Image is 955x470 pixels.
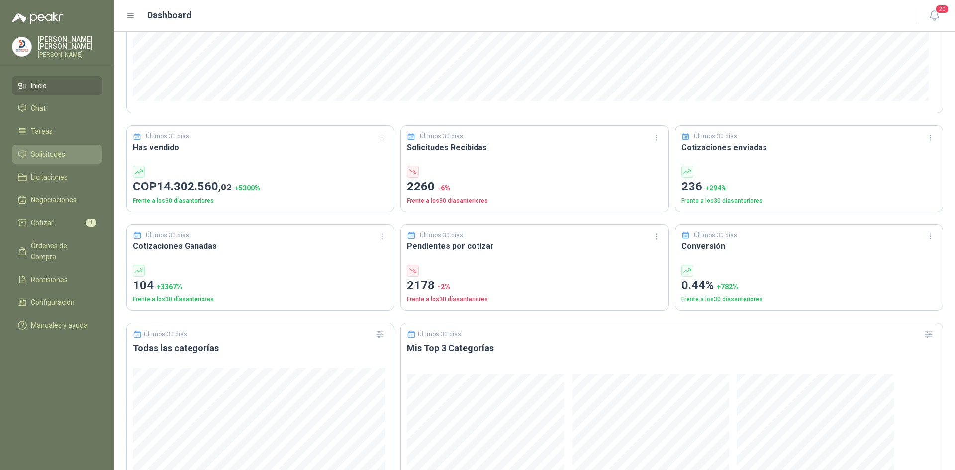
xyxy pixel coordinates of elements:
a: Cotizar1 [12,213,102,232]
p: 0.44% [681,277,937,295]
a: Remisiones [12,270,102,289]
span: + 3367 % [157,283,182,291]
p: 236 [681,178,937,196]
span: + 782 % [717,283,738,291]
a: Solicitudes [12,145,102,164]
span: 14.302.560 [157,180,232,193]
a: Configuración [12,293,102,312]
p: Últimos 30 días [418,331,461,338]
h3: Mis Top 3 Categorías [407,342,937,354]
span: Órdenes de Compra [31,240,93,262]
span: 20 [935,4,949,14]
p: Frente a los 30 días anteriores [133,295,388,304]
h3: Cotizaciones enviadas [681,141,937,154]
span: Manuales y ayuda [31,320,88,331]
p: Últimos 30 días [694,132,737,141]
a: Órdenes de Compra [12,236,102,266]
p: [PERSON_NAME] [PERSON_NAME] [38,36,102,50]
span: 1 [86,219,96,227]
img: Company Logo [12,37,31,56]
span: Configuración [31,297,75,308]
span: Chat [31,103,46,114]
p: Últimos 30 días [420,231,463,240]
span: Licitaciones [31,172,68,183]
p: 2260 [407,178,662,196]
p: [PERSON_NAME] [38,52,102,58]
p: Últimos 30 días [144,331,187,338]
h3: Pendientes por cotizar [407,240,662,252]
p: 2178 [407,277,662,295]
span: Tareas [31,126,53,137]
span: Remisiones [31,274,68,285]
a: Licitaciones [12,168,102,187]
p: COP [133,178,388,196]
h3: Cotizaciones Ganadas [133,240,388,252]
span: -2 % [438,283,450,291]
p: Frente a los 30 días anteriores [133,196,388,206]
a: Manuales y ayuda [12,316,102,335]
a: Negociaciones [12,190,102,209]
span: Cotizar [31,217,54,228]
h3: Solicitudes Recibidas [407,141,662,154]
h1: Dashboard [147,8,191,22]
a: Inicio [12,76,102,95]
span: ,02 [218,182,232,193]
a: Chat [12,99,102,118]
a: Tareas [12,122,102,141]
span: Solicitudes [31,149,65,160]
button: 20 [925,7,943,25]
p: Frente a los 30 días anteriores [407,295,662,304]
h3: Has vendido [133,141,388,154]
img: Logo peakr [12,12,63,24]
p: Frente a los 30 días anteriores [681,295,937,304]
h3: Conversión [681,240,937,252]
p: Últimos 30 días [694,231,737,240]
p: Últimos 30 días [146,132,189,141]
p: 104 [133,277,388,295]
span: Negociaciones [31,194,77,205]
span: + 5300 % [235,184,260,192]
span: Inicio [31,80,47,91]
p: Frente a los 30 días anteriores [407,196,662,206]
p: Últimos 30 días [146,231,189,240]
p: Frente a los 30 días anteriores [681,196,937,206]
span: + 294 % [705,184,727,192]
p: Últimos 30 días [420,132,463,141]
h3: Todas las categorías [133,342,388,354]
span: -6 % [438,184,450,192]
